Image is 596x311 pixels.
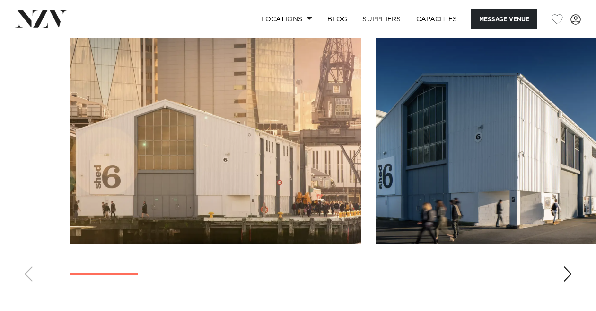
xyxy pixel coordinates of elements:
a: Locations [254,9,320,29]
swiper-slide: 1 / 10 [70,29,361,244]
img: nzv-logo.png [15,10,67,27]
a: BLOG [320,9,355,29]
a: SUPPLIERS [355,9,408,29]
a: Capacities [409,9,465,29]
button: Message Venue [471,9,537,29]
